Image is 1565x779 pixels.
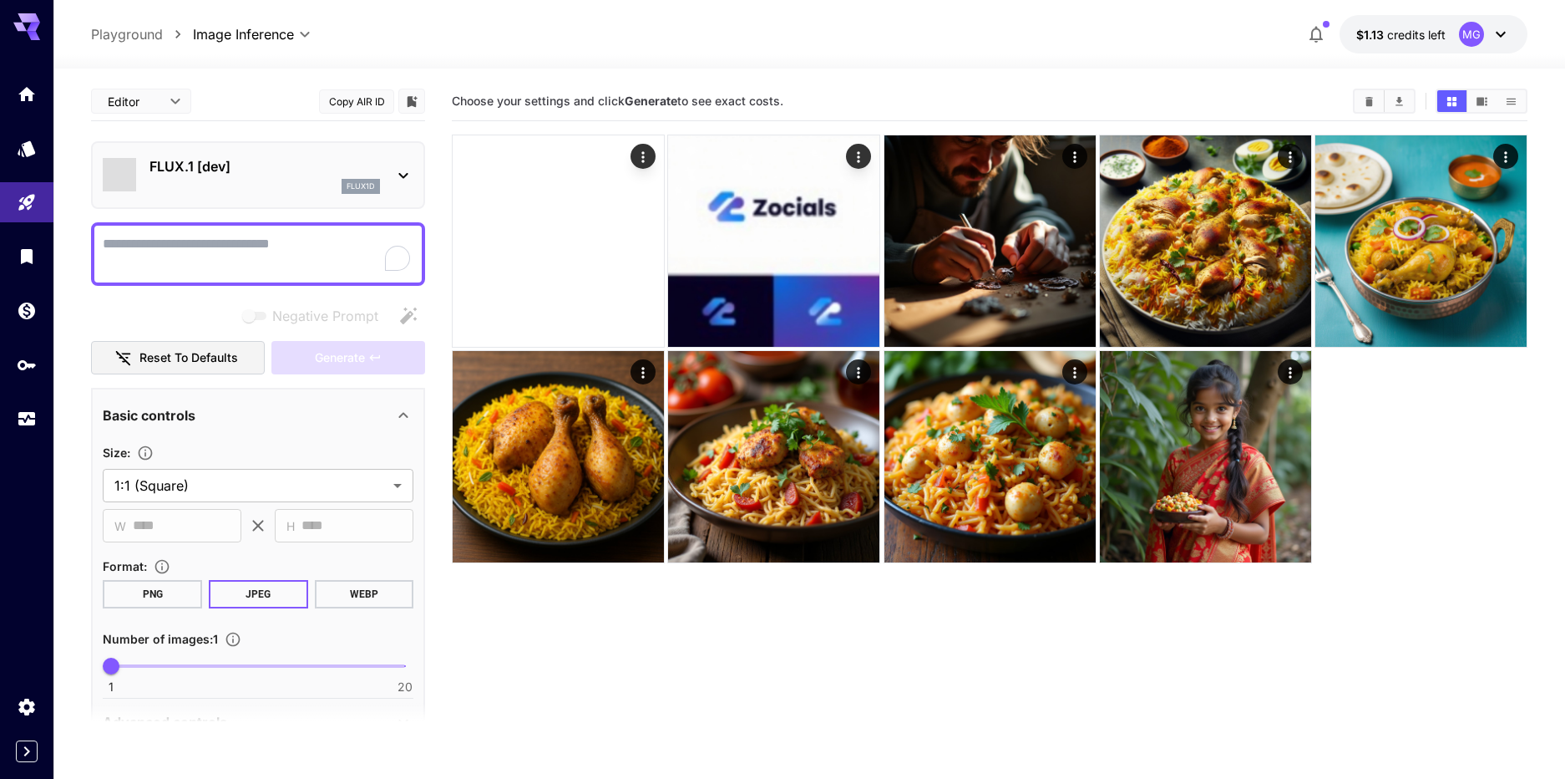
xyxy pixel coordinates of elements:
p: FLUX.1 [dev] [149,156,380,176]
button: Adjust the dimensions of the generated image by specifying its width and height in pixels, or sel... [130,445,160,461]
span: Format : [103,559,147,573]
div: Actions [1278,144,1303,169]
button: Show media in video view [1467,90,1497,112]
span: 1:1 (Square) [114,476,387,496]
span: Choose your settings and click to see exact costs. [452,94,783,108]
img: 9k= [1100,135,1311,347]
b: Generate [625,94,677,108]
button: Clear All [1355,90,1384,112]
div: Library [17,246,37,267]
div: Actions [846,359,871,384]
div: Show media in grid viewShow media in video viewShow media in list view [1436,89,1527,114]
div: Actions [1278,359,1303,384]
div: Actions [631,144,656,169]
img: 9k= [1315,135,1527,347]
button: $1.1295MG [1340,15,1527,53]
button: Add to library [404,91,419,111]
img: Z [668,351,879,563]
span: 1 [109,679,114,695]
button: WEBP [315,580,414,608]
div: MG [1459,22,1484,47]
div: Clear AllDownload All [1353,89,1416,114]
span: Size : [103,446,130,460]
div: Actions [1493,144,1518,169]
div: Actions [846,144,871,169]
p: flux1d [347,181,375,192]
div: Basic controls [103,395,413,435]
textarea: To enrich screen reader interactions, please activate Accessibility in Grammarly extension settings [103,234,413,274]
span: W [114,517,126,536]
div: Home [17,84,37,104]
span: $1.13 [1356,28,1387,42]
nav: breadcrumb [91,24,193,44]
div: Settings [17,696,37,717]
button: Download All [1385,90,1414,112]
img: 9k= [884,135,1096,347]
span: 20 [398,679,413,695]
img: Z [453,351,664,563]
button: Choose the file format for the output image. [147,558,177,575]
span: H [286,517,295,536]
div: Actions [631,359,656,384]
div: Playground [17,192,37,213]
span: Image Inference [193,24,294,44]
span: Negative Prompt [272,306,378,326]
div: Wallet [17,300,37,321]
div: Actions [1061,359,1086,384]
span: Editor [108,93,160,110]
div: Actions [1061,144,1086,169]
span: Negative prompts are not compatible with the selected model. [239,305,392,326]
img: 9k= [668,135,879,347]
span: Number of images : 1 [103,632,218,646]
button: JPEG [209,580,308,608]
button: Reset to defaults [91,341,265,375]
button: PNG [103,580,202,608]
div: API Keys [17,354,37,375]
span: credits left [1387,28,1446,42]
p: Basic controls [103,405,195,425]
div: Usage [17,409,37,430]
img: 2Q== [884,351,1096,563]
button: Show media in list view [1497,90,1526,112]
button: Copy AIR ID [319,89,394,114]
button: Specify how many images to generate in a single request. Each image generation will be charged se... [218,631,248,648]
button: Show media in grid view [1437,90,1466,112]
button: Expand sidebar [16,741,38,762]
div: FLUX.1 [dev]flux1d [103,150,413,201]
div: Models [17,138,37,159]
a: Playground [91,24,163,44]
img: Z [1100,351,1311,563]
div: $1.1295 [1356,26,1446,43]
